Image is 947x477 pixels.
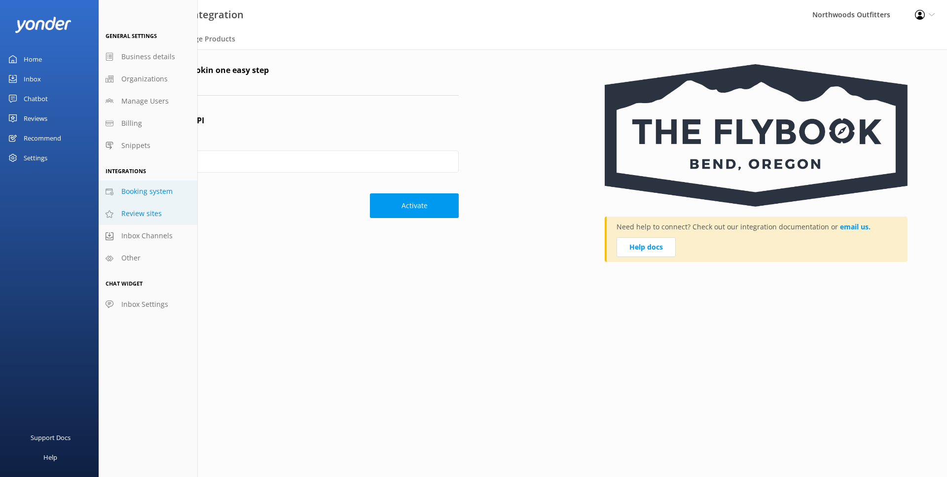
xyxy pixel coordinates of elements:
div: Help [43,447,57,467]
a: Business details [99,46,197,68]
a: Organizations [99,68,197,90]
label: API Key [113,137,459,148]
div: Support Docs [31,428,71,447]
span: Snippets [121,140,150,151]
div: Home [24,49,42,69]
div: Recommend [24,128,61,148]
img: yonder-white-logo.png [15,17,72,33]
img: flybook_logo.png [605,64,908,207]
a: Inbox Settings [99,294,197,316]
a: Manage Users [99,90,197,112]
span: General Settings [106,32,157,39]
span: Business details [121,51,175,62]
span: Other [121,253,141,263]
a: email us. [840,222,871,231]
div: Chatbot [24,89,48,109]
div: Inbox [24,69,41,89]
span: Billing [121,118,142,129]
span: Review sites [121,208,162,219]
span: Organizations [121,73,168,84]
h4: Connect to The Flybook in one easy step [113,64,459,77]
span: Chat Widget [106,280,143,287]
span: Manage Products [176,34,235,44]
span: Integrations [106,167,146,175]
a: Snippets [99,135,197,157]
span: Inbox Channels [121,230,173,241]
span: Inbox Settings [121,299,168,310]
a: Help docs [617,237,676,257]
span: Manage Users [121,96,169,107]
div: Settings [24,148,47,168]
a: Inbox Channels [99,225,197,247]
div: Reviews [24,109,47,128]
p: Need help to connect? Check out our integration documentation or [617,221,871,237]
a: Review sites [99,203,197,225]
button: Activate [370,193,459,218]
span: Booking system [121,186,173,197]
input: API Key [113,150,459,173]
a: Billing [99,112,197,135]
a: Booking system [99,181,197,203]
a: Other [99,247,197,269]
